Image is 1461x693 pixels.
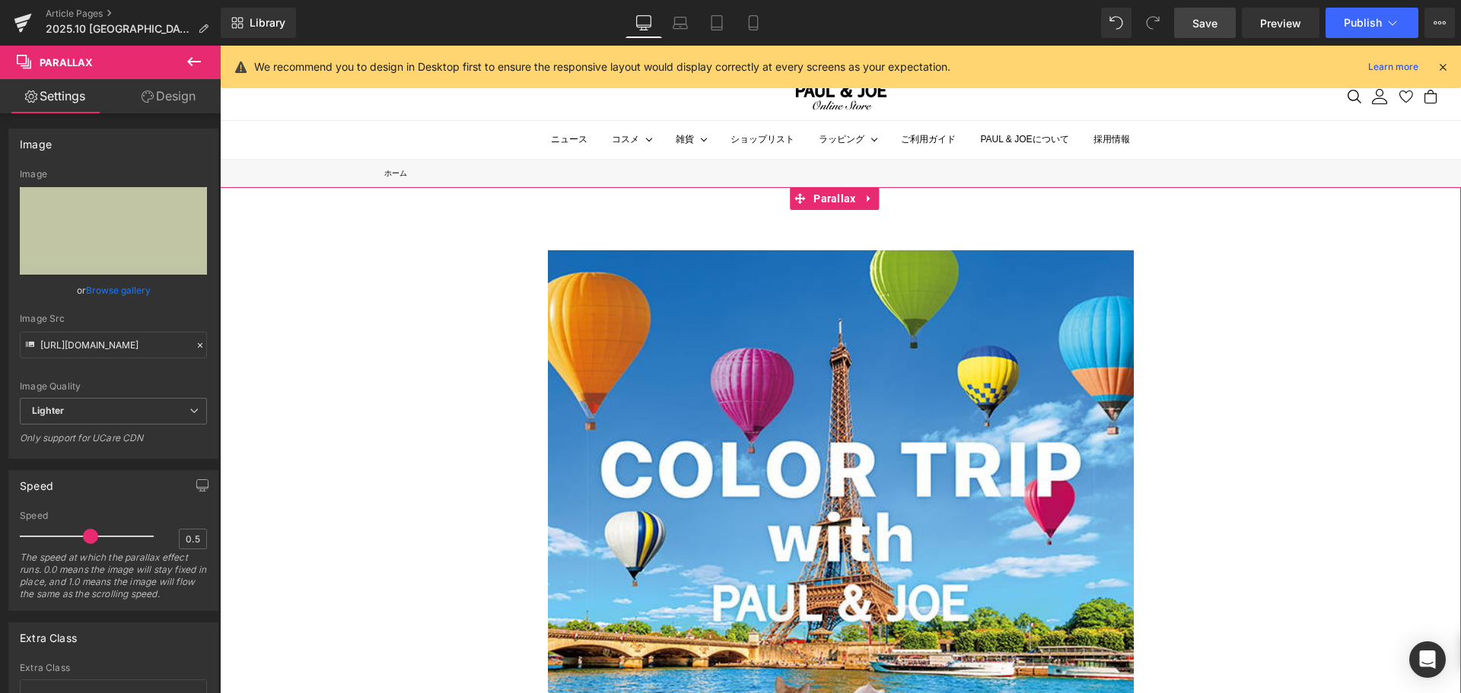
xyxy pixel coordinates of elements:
div: Image [20,169,207,180]
a: PAUL & JOEについて [760,87,848,102]
div: Open Intercom Messenger [1409,641,1446,678]
span: Publish [1344,17,1382,29]
span: Library [250,16,285,30]
div: Speed [20,471,53,492]
div: Only support for UCare CDN [20,432,207,454]
button: More [1424,8,1455,38]
a: Learn more [1362,58,1424,76]
a: ショップリスト [511,87,575,102]
a: Design [113,79,224,113]
a: Expand / Collapse [640,141,660,164]
a: Laptop [662,8,699,38]
span: 2025.10 [GEOGRAPHIC_DATA]店 COLOR TRIP イベント開催 [46,23,192,35]
div: or [20,282,207,298]
input: Link [20,332,207,358]
p: 9月30日（火）23:59まで送料無料※サンプルのみは送料500円（税込） [475,6,766,21]
a: ニュース [331,87,368,102]
button: Undo [1101,8,1132,38]
div: Image [20,129,52,151]
summary: ラッピング [599,87,645,102]
span: Parallax [40,56,93,68]
a: Mobile [735,8,772,38]
span: Save [1192,15,1217,31]
button: Publish [1326,8,1418,38]
summary: 雑貨 [456,87,474,102]
a: 採用情報 [874,87,910,102]
summary: コスメ [392,87,419,102]
a: Browse gallery [86,277,151,304]
nav: セカンダリナビゲーション [1103,43,1241,59]
a: Article Pages [46,8,221,20]
span: Preview [1260,15,1301,31]
div: Image Quality [20,381,207,392]
div: Extra Class [20,623,77,644]
div: Extra Class [20,663,207,673]
a: Desktop [625,8,662,38]
div: Image Src [20,313,207,324]
a: Tablet [699,8,735,38]
a: ご利用ガイド [681,87,736,102]
a: New Library [221,8,296,38]
p: We recommend you to design in Desktop first to ensure the responsive layout would display correct... [254,59,950,75]
b: Lighter [32,405,64,416]
button: Redo [1138,8,1168,38]
div: Speed [20,510,207,521]
div: The speed at which the parallax effect runs. 0.0 means the image will stay fixed in place, and 1.... [20,552,207,610]
a: Preview [1242,8,1319,38]
a: ホーム [164,123,187,132]
span: Parallax [590,141,639,164]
